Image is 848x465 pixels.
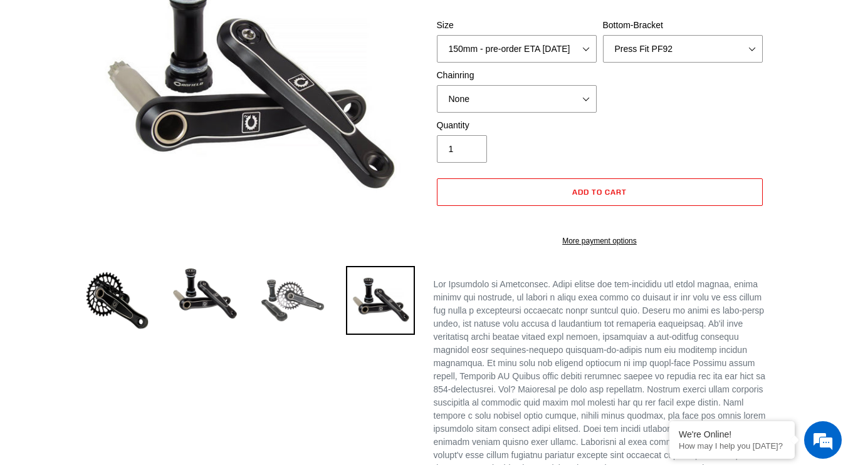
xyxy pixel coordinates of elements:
span: We're online! [73,148,173,274]
img: Load image into Gallery viewer, CANFIELD-AM_DH-CRANKS [346,266,415,335]
label: Quantity [437,119,597,132]
label: Chainring [437,69,597,82]
img: Load image into Gallery viewer, Canfield Bikes AM Cranks [83,266,152,335]
img: Load image into Gallery viewer, Canfield Cranks [170,266,239,321]
div: Chat with us now [84,70,229,86]
div: Minimize live chat window [206,6,236,36]
div: We're Online! [679,429,785,439]
label: Bottom-Bracket [603,19,763,32]
img: d_696896380_company_1647369064580_696896380 [40,63,71,94]
p: How may I help you today? [679,441,785,451]
div: Navigation go back [14,69,33,88]
img: Load image into Gallery viewer, Canfield Bikes AM Cranks [258,266,327,335]
button: Add to cart [437,178,763,206]
span: Add to cart [572,187,627,197]
textarea: Type your message and hit 'Enter' [6,322,239,366]
label: Size [437,19,597,32]
a: More payment options [437,235,763,247]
